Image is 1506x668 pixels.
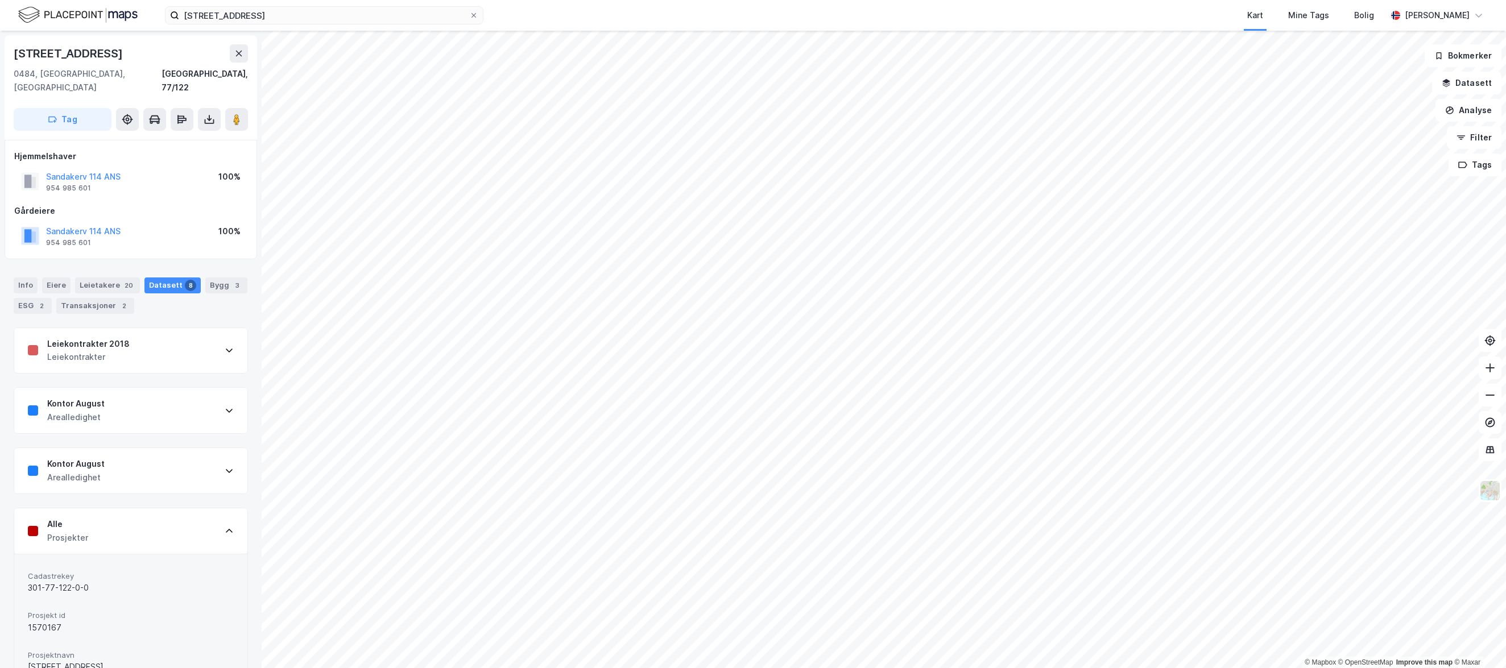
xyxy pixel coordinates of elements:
div: 954 985 601 [46,238,91,247]
div: Bygg [205,277,247,293]
input: Søk på adresse, matrikkel, gårdeiere, leietakere eller personer [179,7,469,24]
a: OpenStreetMap [1338,658,1393,666]
div: 100% [218,225,241,238]
img: Z [1479,480,1501,501]
button: Tag [14,108,111,131]
button: Bokmerker [1425,44,1501,67]
div: Leiekontrakter [47,350,130,364]
div: Kontor August [47,397,105,410]
button: Analyse [1435,99,1501,122]
div: Arealledighet [47,471,105,484]
div: Info [14,277,38,293]
div: Leietakere [75,277,140,293]
span: Prosjekt id [28,611,234,620]
button: Filter [1447,126,1501,149]
div: Mine Tags [1288,9,1329,22]
div: Eiere [42,277,71,293]
div: ESG [14,298,52,314]
div: Transaksjoner [56,298,134,314]
button: Datasett [1432,72,1501,94]
div: Arealledighet [47,410,105,424]
div: Datasett [144,277,201,293]
div: Hjemmelshaver [14,150,247,163]
div: Gårdeiere [14,204,247,218]
span: Cadastrekey [28,571,234,581]
div: 0484, [GEOGRAPHIC_DATA], [GEOGRAPHIC_DATA] [14,67,162,94]
button: Tags [1449,153,1501,176]
div: 8 [185,280,196,291]
div: 2 [118,300,130,312]
div: 2 [36,300,47,312]
iframe: Chat Widget [1449,613,1506,668]
a: Mapbox [1305,658,1336,666]
img: logo.f888ab2527a4732fd821a326f86c7f29.svg [18,5,138,25]
div: 1570167 [28,621,234,634]
div: Kart [1247,9,1263,22]
span: Prosjektnavn [28,650,234,660]
div: [PERSON_NAME] [1405,9,1470,22]
div: Prosjekter [47,531,88,545]
div: 100% [218,170,241,184]
div: 954 985 601 [46,184,91,193]
a: Improve this map [1396,658,1453,666]
div: Bolig [1354,9,1374,22]
div: 3 [231,280,243,291]
div: [STREET_ADDRESS] [14,44,125,63]
div: 301-77-122-0-0 [28,581,234,595]
div: [GEOGRAPHIC_DATA], 77/122 [162,67,248,94]
div: 20 [122,280,135,291]
div: Leiekontrakter 2018 [47,337,130,351]
div: Alle [47,517,88,531]
div: Kontor August [47,457,105,471]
